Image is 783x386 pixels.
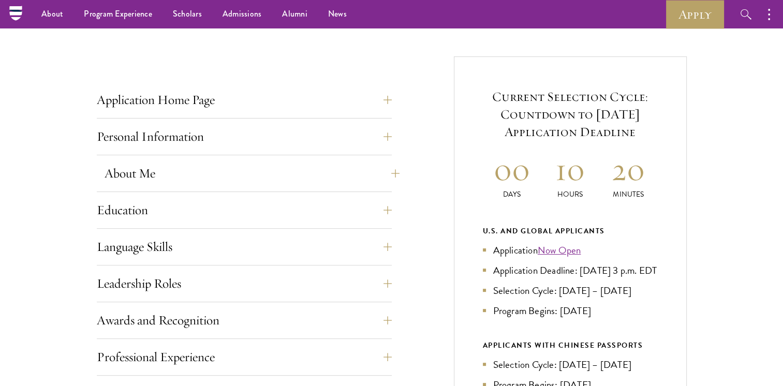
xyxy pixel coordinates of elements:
button: About Me [105,161,400,186]
button: Awards and Recognition [97,308,392,333]
button: Leadership Roles [97,271,392,296]
p: Minutes [599,189,658,200]
p: Hours [541,189,599,200]
div: U.S. and Global Applicants [483,225,658,237]
li: Application [483,243,658,258]
li: Selection Cycle: [DATE] – [DATE] [483,357,658,372]
h2: 10 [541,150,599,189]
li: Selection Cycle: [DATE] – [DATE] [483,283,658,298]
button: Professional Experience [97,345,392,369]
a: Now Open [538,243,581,258]
li: Program Begins: [DATE] [483,303,658,318]
button: Language Skills [97,234,392,259]
button: Education [97,198,392,222]
button: Personal Information [97,124,392,149]
p: Days [483,189,541,200]
div: APPLICANTS WITH CHINESE PASSPORTS [483,339,658,352]
h5: Current Selection Cycle: Countdown to [DATE] Application Deadline [483,88,658,141]
button: Application Home Page [97,87,392,112]
h2: 00 [483,150,541,189]
li: Application Deadline: [DATE] 3 p.m. EDT [483,263,658,278]
h2: 20 [599,150,658,189]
